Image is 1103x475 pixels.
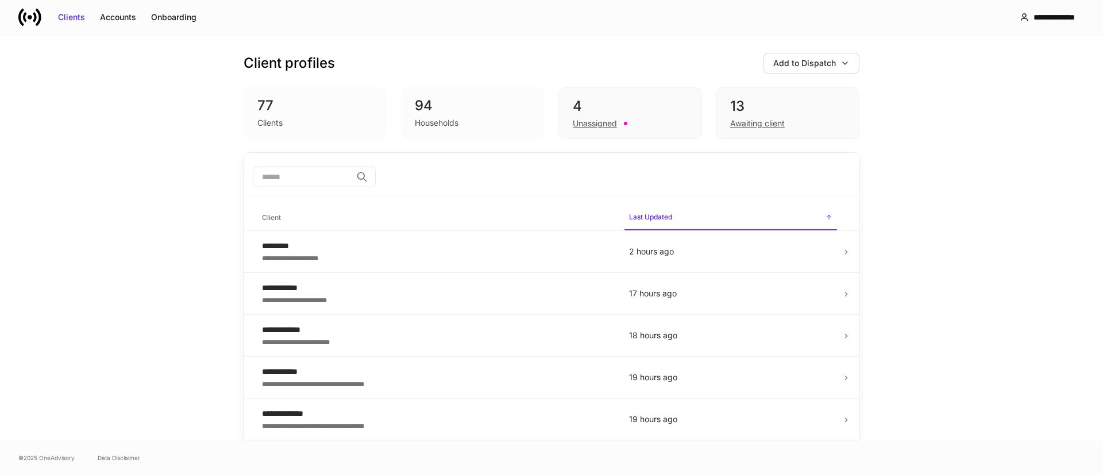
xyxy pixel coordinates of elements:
[629,288,832,299] p: 17 hours ago
[763,53,859,74] button: Add to Dispatch
[773,57,836,69] div: Add to Dispatch
[257,206,615,230] span: Client
[629,246,832,257] p: 2 hours ago
[573,97,688,115] div: 4
[151,11,196,23] div: Onboarding
[100,11,136,23] div: Accounts
[262,212,281,223] h6: Client
[18,453,75,462] span: © 2025 OneAdvisory
[624,206,837,230] span: Last Updated
[98,453,140,462] a: Data Disclaimer
[716,87,859,139] div: 13Awaiting client
[558,87,702,139] div: 4Unassigned
[629,211,672,222] h6: Last Updated
[415,117,458,129] div: Households
[144,8,204,26] button: Onboarding
[730,118,785,129] div: Awaiting client
[257,96,373,115] div: 77
[51,8,92,26] button: Clients
[244,54,335,72] h3: Client profiles
[58,11,85,23] div: Clients
[257,117,283,129] div: Clients
[573,118,617,129] div: Unassigned
[629,372,832,383] p: 19 hours ago
[730,97,845,115] div: 13
[415,96,531,115] div: 94
[629,414,832,425] p: 19 hours ago
[92,8,144,26] button: Accounts
[629,330,832,341] p: 18 hours ago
